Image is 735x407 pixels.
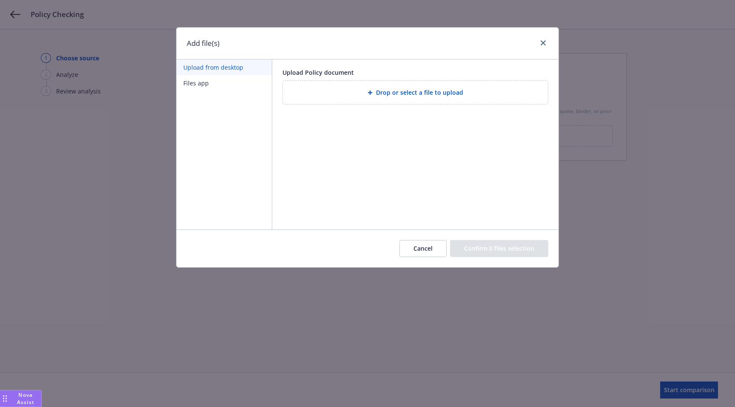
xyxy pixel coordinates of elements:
button: Cancel [399,240,447,257]
div: Upload Policy document [282,68,548,77]
div: Drop or select a file to upload [282,80,548,105]
button: Upload from desktop [177,59,272,75]
a: close [538,38,548,48]
span: Nova Assist [17,391,34,406]
button: Files app [177,75,272,91]
h1: Add file(s) [187,38,219,49]
span: Drop or select a file to upload [376,88,463,97]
